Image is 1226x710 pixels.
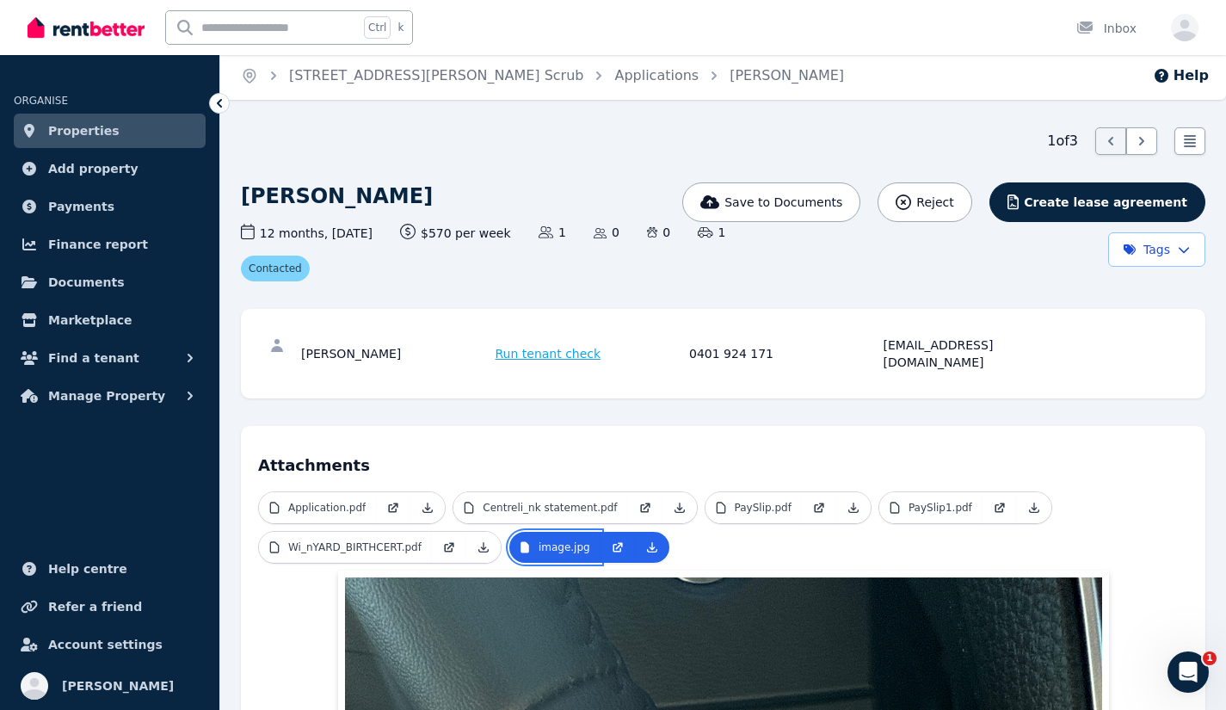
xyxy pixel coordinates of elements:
span: Help centre [48,559,127,579]
a: Download Attachment [466,532,501,563]
iframe: Intercom live chat [1167,651,1209,693]
button: Create lease agreement [989,182,1205,222]
span: Manage Property [48,386,165,406]
span: Ctrl [364,16,391,39]
a: Open in new Tab [983,492,1017,523]
a: [STREET_ADDRESS][PERSON_NAME] Scrub [289,67,583,83]
span: 1 [698,224,725,241]
a: Open in new Tab [601,532,635,563]
a: Open in new Tab [376,492,410,523]
span: Save to Documents [724,194,842,211]
button: Help [1153,65,1209,86]
span: Finance report [48,234,148,255]
span: Properties [48,120,120,141]
span: 0 [594,224,619,241]
p: Centreli_nk statement.pdf [483,501,617,515]
span: k [397,21,404,34]
a: PaySlip.pdf [705,492,802,523]
p: Application.pdf [288,501,366,515]
nav: Breadcrumb [220,52,865,100]
p: PaySlip1.pdf [909,501,972,515]
span: [PERSON_NAME] [62,676,174,696]
span: Marketplace [48,310,132,330]
span: Create lease agreement [1024,194,1187,211]
a: Payments [14,189,206,224]
span: ORGANISE [14,95,68,107]
p: PaySlip.pdf [735,501,792,515]
span: Account settings [48,634,163,655]
a: Finance report [14,227,206,262]
span: 12 months , [DATE] [241,224,373,242]
span: Documents [48,272,125,293]
span: Add property [48,158,139,179]
a: Download Attachment [635,532,669,563]
a: Refer a friend [14,590,206,624]
span: Reject [916,194,953,211]
a: Documents [14,265,206,299]
div: [EMAIL_ADDRESS][DOMAIN_NAME] [884,336,1073,371]
span: 1 of 3 [1047,131,1078,151]
span: Run tenant check [496,345,601,362]
span: Payments [48,196,114,217]
span: 1 [1203,651,1217,665]
span: 0 [647,224,670,241]
a: Download Attachment [836,492,871,523]
a: Wi_nYARD_BIRTHCERT.pdf [259,532,432,563]
a: PaySlip1.pdf [879,492,983,523]
a: Help centre [14,552,206,586]
div: 0401 924 171 [689,336,878,371]
button: Reject [878,182,971,222]
span: Contacted [241,256,310,281]
h1: [PERSON_NAME] [241,182,433,210]
a: Properties [14,114,206,148]
a: Download Attachment [1017,492,1051,523]
span: Refer a friend [48,596,142,617]
a: Account settings [14,627,206,662]
h4: Attachments [258,443,1188,478]
a: Download Attachment [410,492,445,523]
img: RentBetter [28,15,145,40]
span: Find a tenant [48,348,139,368]
span: $570 per week [400,224,511,242]
a: Download Attachment [662,492,697,523]
a: Marketplace [14,303,206,337]
span: 1 [539,224,566,241]
a: Centreli_nk statement.pdf [453,492,627,523]
p: image.jpg [539,540,590,554]
a: Open in new Tab [432,532,466,563]
a: image.jpg [509,532,601,563]
div: [PERSON_NAME] [301,336,490,371]
a: Open in new Tab [628,492,662,523]
a: Add property [14,151,206,186]
a: [PERSON_NAME] [730,67,844,83]
button: Tags [1108,232,1205,267]
a: Open in new Tab [802,492,836,523]
p: Wi_nYARD_BIRTHCERT.pdf [288,540,422,554]
a: Application.pdf [259,492,376,523]
button: Manage Property [14,379,206,413]
button: Save to Documents [682,182,861,222]
a: Applications [614,67,699,83]
span: Tags [1123,241,1170,258]
button: Find a tenant [14,341,206,375]
div: Inbox [1076,20,1137,37]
